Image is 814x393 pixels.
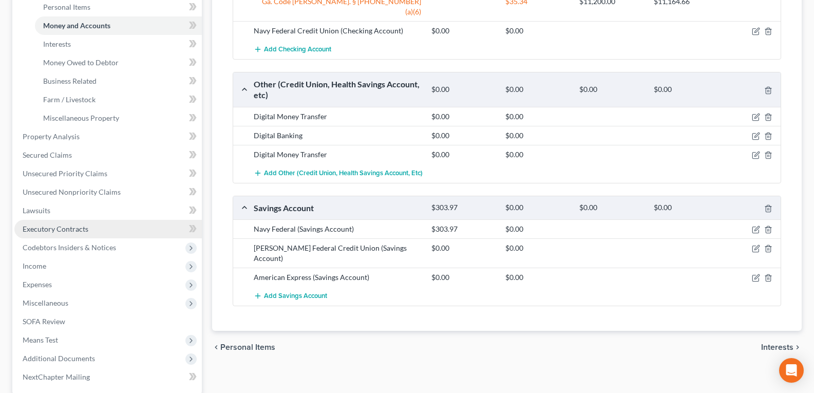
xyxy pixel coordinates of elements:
span: Lawsuits [23,206,50,215]
span: Secured Claims [23,151,72,159]
span: SOFA Review [23,317,65,326]
div: Navy Federal Credit Union (Checking Account) [249,26,426,36]
div: Savings Account [249,202,426,213]
div: $0.00 [426,149,500,160]
div: $0.00 [426,85,500,95]
div: $0.00 [574,85,648,95]
a: Farm / Livestock [35,90,202,109]
div: Digital Banking [249,130,426,141]
span: Interests [43,40,71,48]
div: $0.00 [500,224,574,234]
a: Lawsuits [14,201,202,220]
div: $0.00 [500,85,574,95]
a: Money and Accounts [35,16,202,35]
div: $0.00 [500,111,574,122]
span: Interests [761,343,793,351]
a: Business Related [35,72,202,90]
div: $0.00 [500,243,574,253]
span: Unsecured Priority Claims [23,169,107,178]
span: Personal Items [220,343,275,351]
a: Secured Claims [14,146,202,164]
div: $0.00 [426,130,500,141]
span: Property Analysis [23,132,80,141]
div: $0.00 [500,203,574,213]
div: Digital Money Transfer [249,149,426,160]
button: chevron_left Personal Items [212,343,275,351]
span: Personal Items [43,3,90,11]
span: Business Related [43,77,97,85]
div: Other (Credit Union, Health Savings Account, etc) [249,79,426,101]
button: Add Savings Account [254,287,327,306]
span: Means Test [23,335,58,344]
div: $0.00 [574,203,648,213]
span: Add Savings Account [264,292,327,301]
button: Add Checking Account [254,40,331,59]
span: Additional Documents [23,354,95,363]
div: $0.00 [426,26,500,36]
i: chevron_left [212,343,220,351]
span: Add Other (Credit Union, Health Savings Account, etc) [264,169,423,177]
span: Codebtors Insiders & Notices [23,243,116,252]
span: Money and Accounts [43,21,110,30]
span: Miscellaneous [23,298,68,307]
span: NextChapter Mailing [23,372,90,381]
div: [PERSON_NAME] Federal Credit Union (Savings Account) [249,243,426,264]
div: $303.97 [426,224,500,234]
div: $0.00 [649,203,723,213]
span: Farm / Livestock [43,95,96,104]
a: NextChapter Mailing [14,368,202,386]
a: Executory Contracts [14,220,202,238]
div: $0.00 [426,243,500,253]
span: Expenses [23,280,52,289]
a: Unsecured Nonpriority Claims [14,183,202,201]
span: Income [23,261,46,270]
button: Interests chevron_right [761,343,802,351]
i: chevron_right [793,343,802,351]
a: Property Analysis [14,127,202,146]
span: Miscellaneous Property [43,114,119,122]
button: Add Other (Credit Union, Health Savings Account, etc) [254,164,423,183]
div: Navy Federal (Savings Account) [249,224,426,234]
a: SOFA Review [14,312,202,331]
div: $0.00 [500,272,574,283]
div: $0.00 [649,85,723,95]
a: Unsecured Priority Claims [14,164,202,183]
div: Open Intercom Messenger [779,358,804,383]
div: $0.00 [500,26,574,36]
span: Executory Contracts [23,224,88,233]
span: Money Owed to Debtor [43,58,119,67]
div: $0.00 [426,272,500,283]
div: $0.00 [500,130,574,141]
div: $303.97 [426,203,500,213]
a: Miscellaneous Property [35,109,202,127]
div: Digital Money Transfer [249,111,426,122]
a: Interests [35,35,202,53]
a: Money Owed to Debtor [35,53,202,72]
span: Unsecured Nonpriority Claims [23,188,121,196]
span: Add Checking Account [264,46,331,54]
div: $0.00 [500,149,574,160]
div: $0.00 [426,111,500,122]
div: American Express (Savings Account) [249,272,426,283]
